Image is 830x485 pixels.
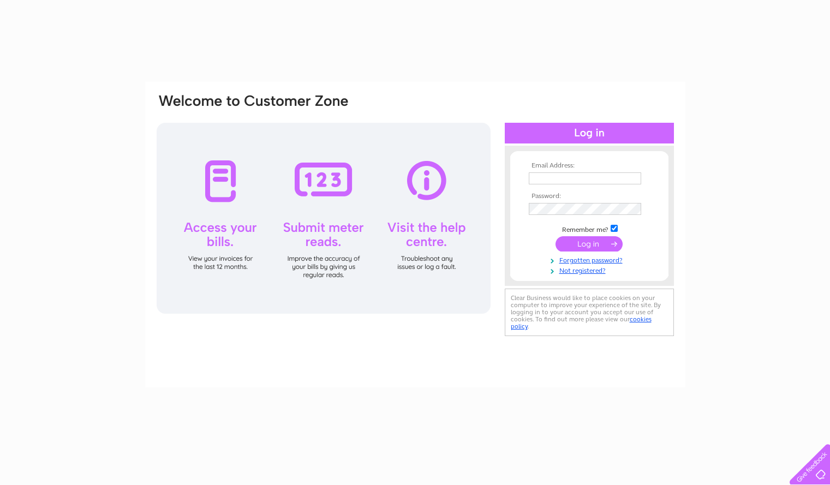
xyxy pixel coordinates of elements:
[526,223,653,234] td: Remember me?
[529,254,653,265] a: Forgotten password?
[505,289,674,336] div: Clear Business would like to place cookies on your computer to improve your experience of the sit...
[526,193,653,200] th: Password:
[526,162,653,170] th: Email Address:
[511,315,652,330] a: cookies policy
[529,265,653,275] a: Not registered?
[556,236,623,252] input: Submit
